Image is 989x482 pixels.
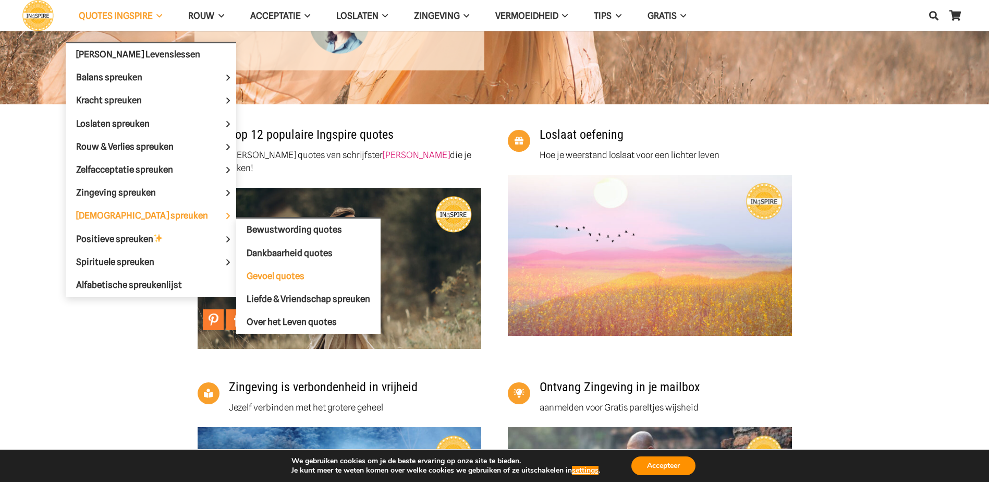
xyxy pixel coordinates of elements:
[76,234,181,244] span: Positieve spreuken
[236,264,381,287] a: Gevoel quotes
[66,227,236,250] a: Positieve spreuken✨Positieve spreuken ✨ Menu
[66,135,236,158] a: Rouw & Verlies spreukenRouw & Verlies spreuken Menu
[219,135,236,158] span: Rouw & Verlies spreuken Menu
[247,317,337,327] span: Over het Leven quotes
[66,182,236,204] a: Zingeving spreukenZingeving spreuken Menu
[198,188,482,348] img: Kracht quotes van het Zingevingsplatform Ingspire met de mooiste levenswijsheden van schrijfster ...
[66,89,236,112] a: Kracht spreukenKracht spreuken Menu
[219,250,236,273] span: Spirituele spreuken Menu
[612,3,621,29] span: TIPS Menu
[634,3,699,29] a: GRATISGRATIS Menu
[378,3,388,29] span: Loslaten Menu
[631,456,695,475] button: Accepteer
[236,242,381,264] a: Dankbaarheid quotes
[336,10,378,21] span: Loslaten
[66,250,236,273] a: Spirituele spreukenSpirituele spreuken Menu
[66,204,236,227] a: [DEMOGRAPHIC_DATA] spreukenMooiste spreuken Menu
[229,127,394,142] a: Top 12 populaire Ingspire quotes
[229,380,418,394] a: Zingeving is verbondenheid in vrijheid
[401,3,482,29] a: ZingevingZingeving Menu
[66,3,175,29] a: QUOTES INGSPIREQUOTES INGSPIRE Menu
[66,66,236,89] a: Balans spreukenBalans spreuken Menu
[508,130,540,152] a: Loslaat oefening
[291,466,600,475] p: Je kunt meer te weten komen over welke cookies we gebruiken of ze uitschakelen in .
[153,3,162,29] span: QUOTES INGSPIRE Menu
[76,187,174,198] span: Zingeving spreuken
[540,380,700,394] a: Ontvang Zingeving in je mailbox
[76,95,160,105] span: Kracht spreuken
[540,401,700,414] p: aanmelden voor Gratis pareltjes wijsheid
[79,10,153,21] span: QUOTES INGSPIRE
[540,149,719,162] p: Hoe je weerstand loslaat voor een lichter leven
[76,280,182,290] span: Alfabetische spreukenlijst
[648,10,677,21] span: GRATIS
[383,150,450,160] a: [PERSON_NAME]
[66,158,236,181] a: Zelfacceptatie spreukenZelfacceptatie spreuken Menu
[508,382,540,405] a: Ontvang Zingeving in je mailbox
[188,10,214,21] span: ROUW
[219,66,236,89] span: Balans spreuken Menu
[237,3,323,29] a: AcceptatieAcceptatie Menu
[495,10,558,21] span: VERMOEIDHEID
[198,188,482,348] a: de mooiste Ingspire quotes van 2025 met citaten van schrijfster Inge Geertzen op het zingevingspl...
[414,10,460,21] span: Zingeving
[219,182,236,204] span: Zingeving spreuken Menu
[247,224,342,235] span: Bewustwording quotes
[247,271,304,281] span: Gevoel quotes
[66,43,236,66] a: [PERSON_NAME] Levenslessen
[76,141,191,152] span: Rouw & Verlies spreuken
[236,311,381,334] a: Over het Leven quotes
[219,227,236,250] span: Positieve spreuken ✨ Menu
[247,294,370,304] span: Liefde & Vriendschap spreuken
[572,466,599,475] button: settings
[76,164,191,175] span: Zelfacceptatie spreuken
[203,309,224,330] a: Pin to Pinterest
[247,248,333,258] span: Dankbaarheid quotes
[250,10,301,21] span: Acceptatie
[76,49,200,59] span: [PERSON_NAME] Levenslessen
[76,210,226,221] span: [DEMOGRAPHIC_DATA] spreuken
[198,382,229,405] a: Zingeving is verbondenheid in vrijheid
[219,89,236,112] span: Kracht spreuken Menu
[236,287,381,310] a: Liefde & Vriendschap spreuken
[214,3,224,29] span: ROUW Menu
[482,3,581,29] a: VERMOEIDHEIDVERMOEIDHEID Menu
[301,3,310,29] span: Acceptatie Menu
[76,118,167,129] span: Loslaten spreuken
[154,234,163,243] img: ✨
[76,257,172,267] span: Spirituele spreuken
[203,309,226,330] li: Pinterest
[219,158,236,180] span: Zelfacceptatie spreuken Menu
[66,112,236,135] a: Loslaten spreukenLoslaten spreuken Menu
[508,175,792,336] a: leer loslaten en vindt innerlijke rust en zingeving in het leven met deze loslaat oefening en wij...
[291,456,600,466] p: We gebruiken cookies om je de beste ervaring op onze site te bieden.
[236,219,381,242] a: Bewustwording quotes
[677,3,686,29] span: GRATIS Menu
[226,309,250,330] li: Facebook
[558,3,568,29] span: VERMOEIDHEID Menu
[219,204,236,227] span: Mooiste spreuken Menu
[923,3,944,29] a: Zoeken
[581,3,634,29] a: TIPSTIPS Menu
[226,309,247,330] a: Share to Facebook
[175,3,237,29] a: ROUWROUW Menu
[229,401,418,414] p: Jezelf verbinden met het grotere geheel
[76,72,160,82] span: Balans spreuken
[229,149,481,175] p: [PERSON_NAME] quotes van schrijfster die je raken!
[460,3,469,29] span: Zingeving Menu
[66,273,236,296] a: Alfabetische spreukenlijst
[594,10,612,21] span: TIPS
[508,175,792,336] img: De mooiste levenswijsheden quotes en citaten van Inge Geertzen voor een Lichter Leven - Ingspire
[540,127,624,142] a: Loslaat oefening
[219,112,236,135] span: Loslaten spreuken Menu
[323,3,401,29] a: LoslatenLoslaten Menu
